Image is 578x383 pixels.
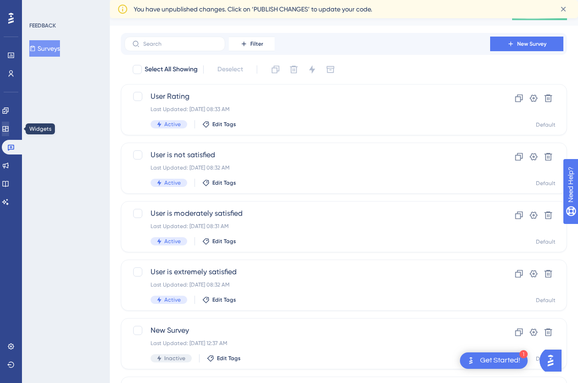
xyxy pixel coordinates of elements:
[202,296,236,303] button: Edit Tags
[151,91,464,102] span: User Rating
[207,355,241,362] button: Edit Tags
[164,238,181,245] span: Active
[134,4,372,15] span: You have unpublished changes. Click on ‘PUBLISH CHANGES’ to update your code.
[151,208,464,219] span: User is moderately satisfied
[519,350,528,358] div: 1
[209,61,251,78] button: Deselect
[490,37,563,51] button: New Survey
[151,281,464,288] div: Last Updated: [DATE] 08:32 AM
[536,180,556,187] div: Default
[229,37,275,51] button: Filter
[212,238,236,245] span: Edit Tags
[536,238,556,245] div: Default
[217,355,241,362] span: Edit Tags
[212,121,236,128] span: Edit Tags
[22,2,57,13] span: Need Help?
[536,121,556,128] div: Default
[164,179,181,186] span: Active
[29,40,60,57] button: Surveys
[536,355,556,362] div: Default
[151,340,464,347] div: Last Updated: [DATE] 12:37 AM
[460,352,528,369] div: Open Get Started! checklist, remaining modules: 1
[151,164,464,171] div: Last Updated: [DATE] 08:32 AM
[151,266,464,277] span: User is extremely satisfied
[151,149,464,160] span: User is not satisfied
[145,64,198,75] span: Select All Showing
[536,297,556,304] div: Default
[202,179,236,186] button: Edit Tags
[29,22,56,29] div: FEEDBACK
[164,296,181,303] span: Active
[540,347,567,374] iframe: UserGuiding AI Assistant Launcher
[465,355,476,366] img: launcher-image-alternative-text
[143,41,217,47] input: Search
[517,40,546,48] span: New Survey
[164,121,181,128] span: Active
[217,64,243,75] span: Deselect
[250,40,263,48] span: Filter
[212,296,236,303] span: Edit Tags
[202,121,236,128] button: Edit Tags
[480,356,520,366] div: Get Started!
[202,238,236,245] button: Edit Tags
[164,355,185,362] span: Inactive
[151,106,464,113] div: Last Updated: [DATE] 08:33 AM
[151,325,464,336] span: New Survey
[212,179,236,186] span: Edit Tags
[151,223,464,230] div: Last Updated: [DATE] 08:31 AM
